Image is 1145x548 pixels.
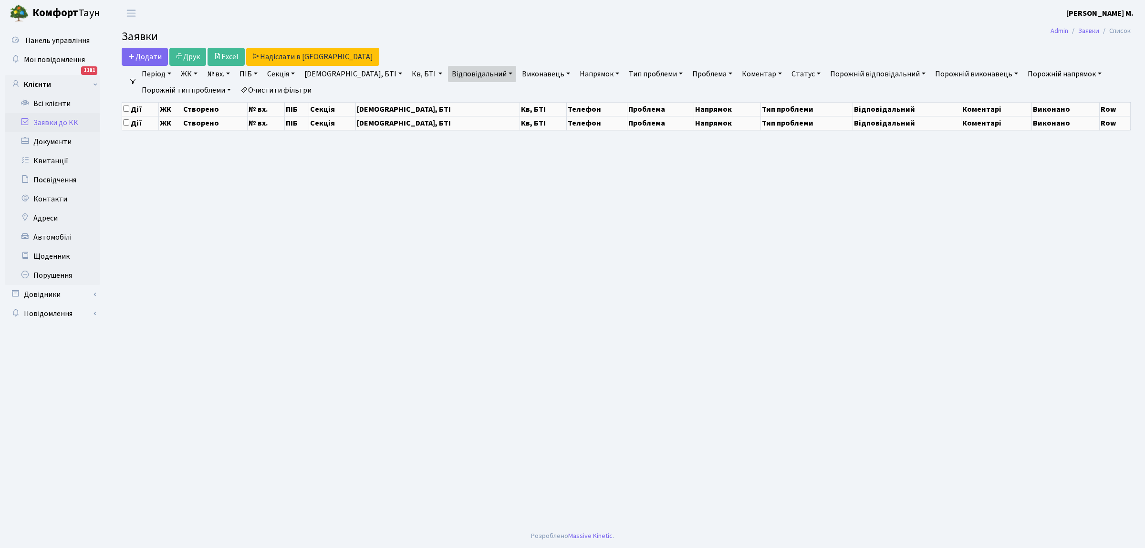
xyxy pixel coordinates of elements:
[531,531,614,541] div: Розроблено .
[246,48,379,66] a: Надіслати в [GEOGRAPHIC_DATA]
[5,190,100,209] a: Контакти
[5,228,100,247] a: Автомобілі
[285,116,309,130] th: ПІБ
[5,50,100,69] a: Мої повідомлення1181
[761,116,853,130] th: Тип проблеми
[1100,116,1131,130] th: Row
[122,116,159,130] th: Дії
[688,66,736,82] a: Проблема
[169,48,206,66] a: Друк
[122,48,168,66] a: Додати
[5,94,100,113] a: Всі клієнти
[24,54,85,65] span: Мої повідомлення
[138,82,235,98] a: Порожній тип проблеми
[408,66,446,82] a: Кв, БТІ
[961,102,1032,116] th: Коментарі
[566,102,627,116] th: Телефон
[853,102,961,116] th: Відповідальний
[5,75,100,94] a: Клієнти
[5,247,100,266] a: Щоденник
[237,82,315,98] a: Очистити фільтри
[1078,26,1099,36] a: Заявки
[627,116,694,130] th: Проблема
[25,35,90,46] span: Панель управління
[627,102,694,116] th: Проблема
[32,5,100,21] span: Таун
[247,102,284,116] th: № вх.
[520,116,566,130] th: Кв, БТІ
[1100,102,1131,116] th: Row
[826,66,929,82] a: Порожній відповідальний
[1051,26,1068,36] a: Admin
[285,102,309,116] th: ПІБ
[309,116,355,130] th: Секція
[1032,102,1100,116] th: Виконано
[309,102,355,116] th: Секція
[355,102,520,116] th: [DEMOGRAPHIC_DATA], БТІ
[158,102,182,116] th: ЖК
[5,132,100,151] a: Документи
[5,304,100,323] a: Повідомлення
[1036,21,1145,41] nav: breadcrumb
[520,102,566,116] th: Кв, БТІ
[81,66,97,75] div: 1181
[5,266,100,285] a: Порушення
[182,102,247,116] th: Створено
[518,66,574,82] a: Виконавець
[32,5,78,21] b: Комфорт
[1024,66,1105,82] a: Порожній напрямок
[158,116,182,130] th: ЖК
[568,531,613,541] a: Massive Kinetic
[177,66,201,82] a: ЖК
[301,66,406,82] a: [DEMOGRAPHIC_DATA], БТІ
[566,116,627,130] th: Телефон
[182,116,247,130] th: Створено
[263,66,299,82] a: Секція
[576,66,623,82] a: Напрямок
[355,116,520,130] th: [DEMOGRAPHIC_DATA], БТІ
[5,209,100,228] a: Адреси
[5,31,100,50] a: Панель управління
[931,66,1022,82] a: Порожній виконавець
[122,28,158,45] span: Заявки
[961,116,1032,130] th: Коментарі
[788,66,824,82] a: Статус
[5,151,100,170] a: Квитанції
[694,116,761,130] th: Напрямок
[853,116,961,130] th: Відповідальний
[5,113,100,132] a: Заявки до КК
[448,66,516,82] a: Відповідальний
[203,66,234,82] a: № вх.
[625,66,687,82] a: Тип проблеми
[1066,8,1134,19] a: [PERSON_NAME] М.
[738,66,786,82] a: Коментар
[208,48,245,66] a: Excel
[247,116,284,130] th: № вх.
[1032,116,1100,130] th: Виконано
[5,170,100,190] a: Посвідчення
[122,102,159,116] th: Дії
[119,5,143,21] button: Переключити навігацію
[694,102,761,116] th: Напрямок
[1099,26,1131,36] li: Список
[128,52,162,62] span: Додати
[761,102,853,116] th: Тип проблеми
[138,66,175,82] a: Період
[5,285,100,304] a: Довідники
[10,4,29,23] img: logo.png
[236,66,261,82] a: ПІБ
